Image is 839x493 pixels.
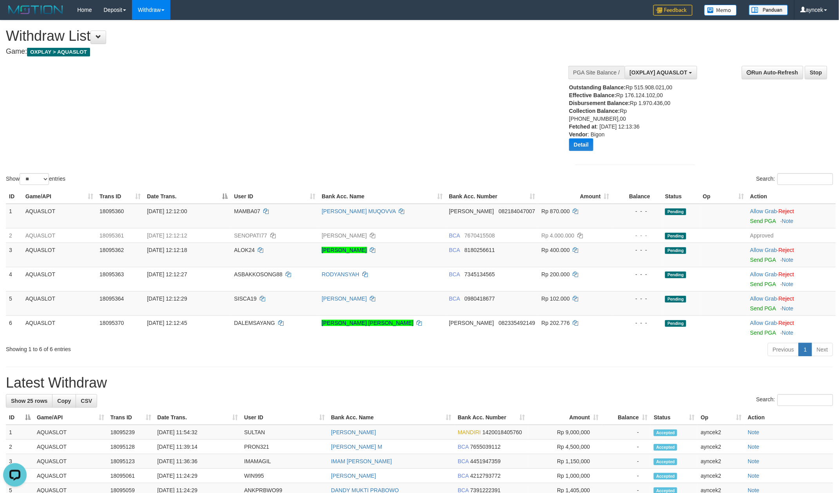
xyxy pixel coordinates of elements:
span: Copy 082184047007 to clipboard [499,208,535,214]
td: [DATE] 11:39:14 [154,440,241,454]
span: [DATE] 12:12:45 [147,320,187,326]
span: 18095360 [99,208,124,214]
span: Copy 4451947359 to clipboard [470,458,501,464]
button: [OXPLAY] AQUASLOT [625,66,697,79]
b: Disbursement Balance: [569,100,630,106]
span: · [750,247,778,253]
a: Send PGA [750,257,776,263]
a: Note [782,218,794,224]
span: MANDIRI [458,429,481,435]
a: Allow Grab [750,295,777,302]
h4: Game: [6,48,551,56]
td: AQUASLOT [34,469,107,483]
a: Send PGA [750,218,776,224]
span: [PERSON_NAME] [449,320,494,326]
span: BCA [458,444,469,450]
th: Bank Acc. Name: activate to sort column ascending [318,189,446,204]
a: Reject [779,320,794,326]
span: [DATE] 12:12:00 [147,208,187,214]
th: Amount: activate to sort column ascending [539,189,613,204]
button: Open LiveChat chat widget [3,3,27,27]
b: Outstanding Balance: [569,84,626,91]
span: [DATE] 12:12:27 [147,271,187,277]
span: Pending [665,320,686,327]
span: 18095363 [99,271,124,277]
div: - - - [616,319,659,327]
span: Accepted [654,444,677,451]
span: · [750,295,778,302]
td: Approved [747,228,836,243]
span: BCA [449,247,460,253]
span: [PERSON_NAME] [449,208,494,214]
a: Note [782,305,794,312]
div: - - - [616,295,659,303]
td: AQUASLOT [34,440,107,454]
span: Copy 7655039112 to clipboard [470,444,501,450]
span: Copy 1420018405760 to clipboard [483,429,522,435]
span: Rp 202.776 [542,320,570,326]
td: 4 [6,267,22,291]
button: Detail [569,138,593,151]
th: Date Trans.: activate to sort column descending [144,189,231,204]
span: Pending [665,233,686,239]
th: Trans ID: activate to sort column ascending [96,189,144,204]
th: Action [745,410,833,425]
div: PGA Site Balance / [568,66,625,79]
a: 1 [799,343,812,356]
td: · [747,291,836,315]
td: IMAMAGIL [241,454,328,469]
label: Search: [756,394,833,406]
a: Reject [779,295,794,302]
a: Send PGA [750,305,776,312]
span: Copy [57,398,71,404]
td: [DATE] 11:54:32 [154,425,241,440]
a: Show 25 rows [6,394,52,408]
td: 3 [6,243,22,267]
a: Reject [779,247,794,253]
span: ASBAKKOSONG88 [234,271,283,277]
a: Previous [768,343,799,356]
span: Show 25 rows [11,398,47,404]
th: Balance [613,189,662,204]
th: Game/API: activate to sort column ascending [22,189,96,204]
span: · [750,320,778,326]
b: Collection Balance: [569,108,620,114]
td: SULTAN [241,425,328,440]
span: Rp 102.000 [542,295,570,302]
td: AQUASLOT [34,454,107,469]
td: Rp 1,150,000 [528,454,602,469]
span: SENOPATI77 [234,232,267,239]
span: · [750,271,778,277]
span: SISCA19 [234,295,257,302]
a: Reject [779,271,794,277]
span: BCA [458,458,469,464]
span: · [750,208,778,214]
span: [DATE] 12:12:29 [147,295,187,302]
a: Note [748,429,759,435]
a: Send PGA [750,281,776,287]
span: DALEMSAYANG [234,320,275,326]
a: Stop [805,66,827,79]
span: Rp 870.000 [542,208,570,214]
th: Op: activate to sort column ascending [698,410,745,425]
div: - - - [616,207,659,215]
b: Effective Balance: [569,92,617,98]
span: Pending [665,272,686,278]
div: - - - [616,232,659,239]
input: Search: [778,394,833,406]
span: 18095362 [99,247,124,253]
b: Fetched at [569,123,597,130]
div: Rp 515.908.021,00 Rp 176.124.102,00 Rp 1.970.436,00 Rp [PHONE_NUMBER],00 : [DATE] 12:13:36 : Bigon [569,83,679,157]
td: 1 [6,204,22,228]
select: Showentries [20,173,49,185]
td: ayncek2 [698,469,745,483]
span: ALOK24 [234,247,255,253]
td: · [747,267,836,291]
td: AQUASLOT [22,204,96,228]
h1: Latest Withdraw [6,375,833,391]
span: [DATE] 12:12:18 [147,247,187,253]
label: Show entries [6,173,65,185]
td: AQUASLOT [22,243,96,267]
td: 18095239 [107,425,154,440]
td: ayncek2 [698,440,745,454]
